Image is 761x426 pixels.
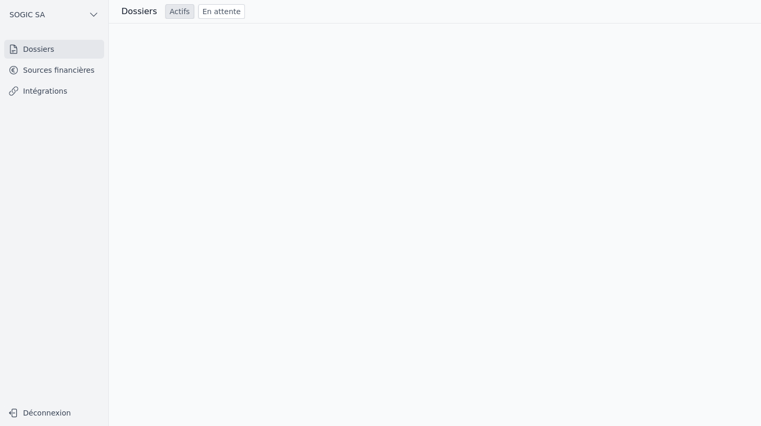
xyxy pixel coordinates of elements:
button: SOGIC SA [4,6,104,23]
a: Dossiers [4,40,104,59]
a: Sources financières [4,61,104,80]
h3: Dossiers [121,5,157,18]
a: En attente [198,4,245,19]
span: SOGIC SA [9,9,45,20]
button: Déconnexion [4,405,104,421]
a: Actifs [165,4,194,19]
a: Intégrations [4,82,104,100]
